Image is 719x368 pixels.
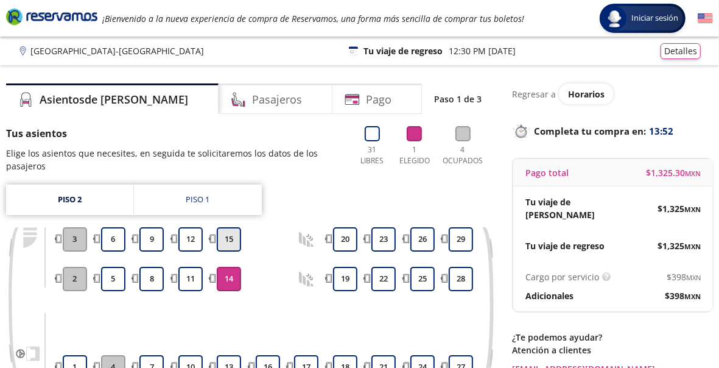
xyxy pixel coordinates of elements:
[139,227,164,252] button: 9
[6,7,97,26] i: Brand Logo
[684,205,701,214] small: MXN
[449,227,473,252] button: 29
[512,88,556,101] p: Regresar a
[397,144,432,166] p: 1 Elegido
[40,91,188,108] h4: Asientos de [PERSON_NAME]
[217,267,241,291] button: 14
[661,43,701,59] button: Detalles
[356,144,388,166] p: 31 Libres
[525,271,599,283] p: Cargo por servicio
[6,126,344,141] p: Tus asientos
[6,147,344,172] p: Elige los asientos que necesites, en seguida te solicitaremos los datos de los pasajeros
[186,194,210,206] div: Piso 1
[101,267,125,291] button: 5
[449,44,516,57] p: 12:30 PM [DATE]
[686,273,701,282] small: MXN
[658,239,701,252] span: $ 1,325
[649,124,673,138] span: 13:52
[333,227,357,252] button: 20
[626,12,683,24] span: Iniciar sesión
[568,88,605,100] span: Horarios
[512,83,713,104] div: Regresar a ver horarios
[6,7,97,29] a: Brand Logo
[665,289,701,302] span: $ 398
[6,185,133,215] a: Piso 2
[101,227,125,252] button: 6
[134,185,262,215] a: Piso 1
[525,166,569,179] p: Pago total
[525,289,573,302] p: Adicionales
[30,44,204,57] p: [GEOGRAPHIC_DATA] - [GEOGRAPHIC_DATA]
[525,196,613,221] p: Tu viaje de [PERSON_NAME]
[658,202,701,215] span: $ 1,325
[685,169,701,178] small: MXN
[178,267,203,291] button: 11
[366,91,391,108] h4: Pago
[441,144,485,166] p: 4 Ocupados
[217,227,241,252] button: 15
[646,166,701,179] span: $ 1,325.30
[252,91,302,108] h4: Pasajeros
[698,11,713,26] button: English
[410,227,435,252] button: 26
[410,267,435,291] button: 25
[684,242,701,251] small: MXN
[371,267,396,291] button: 22
[139,267,164,291] button: 8
[364,44,443,57] p: Tu viaje de regreso
[371,227,396,252] button: 23
[63,267,87,291] button: 2
[449,267,473,291] button: 28
[434,93,482,105] p: Paso 1 de 3
[63,227,87,252] button: 3
[102,13,524,24] em: ¡Bienvenido a la nueva experiencia de compra de Reservamos, una forma más sencilla de comprar tus...
[684,292,701,301] small: MXN
[525,239,605,252] p: Tu viaje de regreso
[667,271,701,283] span: $ 398
[512,331,713,344] p: ¿Te podemos ayudar?
[333,267,357,291] button: 19
[512,344,713,356] p: Atención a clientes
[178,227,203,252] button: 12
[512,122,713,140] p: Completa tu compra en :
